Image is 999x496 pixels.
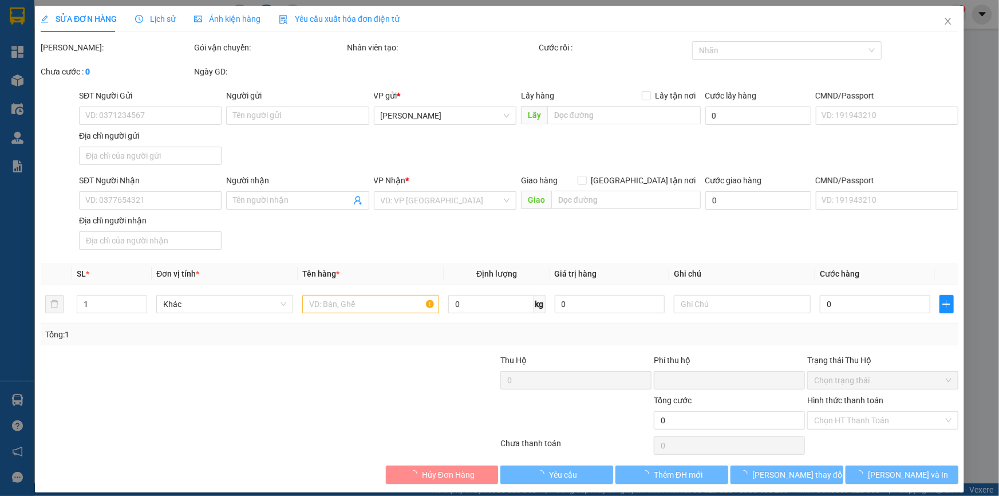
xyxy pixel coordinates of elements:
input: Cước giao hàng [705,191,811,210]
label: Hình thức thanh toán [807,396,883,405]
div: Địa chỉ người nhận [79,214,222,227]
span: picture [194,15,202,23]
span: [GEOGRAPHIC_DATA] tận nơi [587,174,701,187]
span: Khác [163,296,286,313]
button: [PERSON_NAME] và In [846,466,958,484]
input: VD: Bàn, Ghế [302,295,439,313]
span: Giao [521,191,551,209]
input: Ghi Chú [674,295,811,313]
span: kg [534,295,546,313]
span: SỬA ĐƠN HÀNG [41,14,117,23]
div: Địa chỉ người gửi [79,129,222,142]
div: CMND/Passport [816,174,958,187]
div: Nhân viên tạo: [348,41,537,54]
span: loading [409,470,422,478]
span: Lấy hàng [521,91,554,100]
span: [PERSON_NAME] thay đổi [752,469,844,481]
div: Tổng: 1 [45,328,386,341]
div: CMND/Passport [816,89,958,102]
button: Close [932,6,964,38]
div: Phí thu hộ [654,354,805,371]
div: Gói vận chuyển: [194,41,345,54]
img: icon [279,15,288,24]
label: Cước giao hàng [705,176,762,185]
span: Lấy tận nơi [651,89,701,102]
input: Dọc đường [547,106,701,124]
button: Hủy Đơn Hàng [386,466,499,484]
label: Cước lấy hàng [705,91,757,100]
button: delete [45,295,64,313]
input: Cước lấy hàng [705,107,811,125]
span: Đơn vị tính [156,269,199,278]
div: Chưa cước : [41,65,192,78]
th: Ghi chú [669,263,815,285]
div: SĐT Người Gửi [79,89,222,102]
input: Địa chỉ của người gửi [79,147,222,165]
div: Chưa thanh toán [500,437,653,457]
span: Ảnh kiện hàng [194,14,260,23]
div: Trạng thái Thu Hộ [807,354,958,367]
input: Địa chỉ của người nhận [79,231,222,250]
span: Thêm ĐH mới [654,469,702,481]
span: Thu Hộ [500,356,527,365]
span: plus [940,300,953,309]
span: loading [641,470,654,478]
span: SL [77,269,86,278]
span: Yêu cầu xuất hóa đơn điện tử [279,14,400,23]
div: Người nhận [226,174,369,187]
span: Giá trị hàng [555,269,597,278]
span: VP Nhận [374,176,406,185]
span: Lịch sử [135,14,176,23]
span: loading [740,470,752,478]
span: [PERSON_NAME] và In [868,469,949,481]
span: close [943,17,953,26]
span: Tổng cước [654,396,692,405]
button: Yêu cầu [501,466,614,484]
button: Thêm ĐH mới [615,466,728,484]
span: Lê Đại Hành [381,107,510,124]
span: Chọn trạng thái [814,372,951,389]
span: user-add [353,196,362,205]
span: edit [41,15,49,23]
button: plus [939,295,954,313]
div: Ngày GD: [194,65,345,78]
div: Cước rồi : [539,41,690,54]
span: Cước hàng [820,269,859,278]
div: [PERSON_NAME]: [41,41,192,54]
span: clock-circle [135,15,143,23]
span: Giao hàng [521,176,558,185]
span: loading [856,470,868,478]
b: 0 [85,67,90,76]
input: Dọc đường [551,191,701,209]
div: SĐT Người Nhận [79,174,222,187]
span: Định lượng [476,269,517,278]
span: Yêu cầu [549,469,577,481]
div: Người gửi [226,89,369,102]
div: VP gửi [374,89,516,102]
span: Tên hàng [302,269,339,278]
span: Lấy [521,106,547,124]
button: [PERSON_NAME] thay đổi [731,466,843,484]
span: Hủy Đơn Hàng [422,469,475,481]
span: loading [536,470,549,478]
